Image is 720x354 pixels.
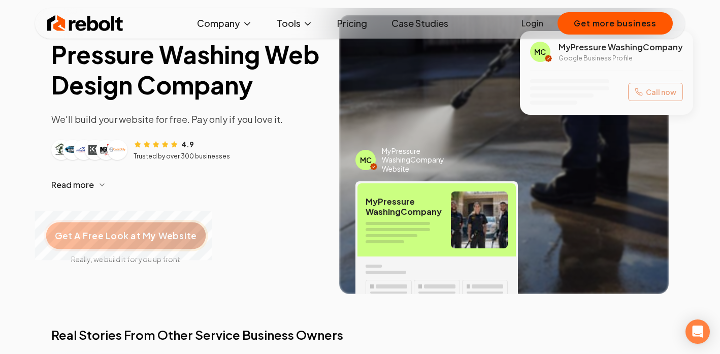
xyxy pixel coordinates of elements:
[382,147,464,174] span: My Pressure Washing Company Website
[51,254,201,264] span: Really, we build it for you up front
[51,39,323,100] h1: Pressure Washing Web Design Company
[55,229,197,242] span: Get A Free Look at My Website
[44,220,208,251] button: Get A Free Look at My Website
[51,140,127,160] div: Customer logos
[87,142,103,158] img: Customer logo 4
[53,142,70,158] img: Customer logo 1
[360,155,372,165] span: MC
[51,179,94,191] span: Read more
[559,41,683,53] span: My Pressure Washing Company
[189,13,260,34] button: Company
[64,142,81,158] img: Customer logo 2
[47,13,123,34] img: Rebolt Logo
[109,142,125,158] img: Customer logo 6
[269,13,321,34] button: Tools
[51,112,323,126] p: We'll build your website for free. Pay only if you love it.
[98,142,114,158] img: Customer logo 5
[329,13,375,34] a: Pricing
[51,173,323,197] button: Read more
[76,142,92,158] img: Customer logo 3
[451,191,508,248] img: Pressure Washing team
[685,319,710,344] div: Open Intercom Messenger
[134,152,230,160] p: Trusted by over 300 businesses
[558,12,673,35] button: Get more business
[521,17,543,29] a: Login
[51,327,669,343] h2: Real Stories From Other Service Business Owners
[534,47,546,57] span: MC
[51,139,323,160] article: Customer reviews
[559,54,683,62] p: Google Business Profile
[366,197,443,217] span: My Pressure Washing Company
[134,139,194,149] div: Rating: 4.9 out of 5 stars
[339,15,669,294] img: Image of completed Pressure Washing job
[181,139,194,149] span: 4.9
[383,13,456,34] a: Case Studies
[51,205,201,264] a: Get A Free Look at My WebsiteReally, we build it for you up front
